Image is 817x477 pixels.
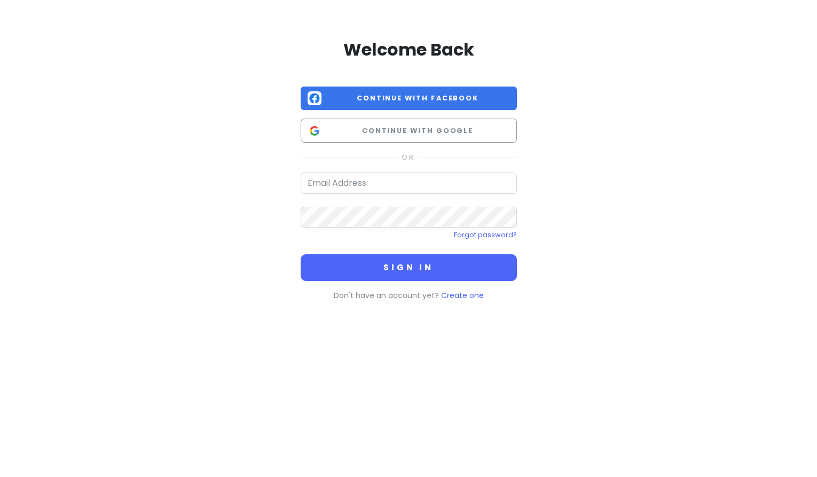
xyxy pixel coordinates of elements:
span: Continue with Facebook [326,93,510,104]
h2: Welcome Back [301,38,517,61]
img: Google logo [308,124,321,138]
button: Continue with Google [301,119,517,143]
p: Don't have an account yet? [301,290,517,301]
button: Continue with Facebook [301,87,517,111]
a: Create one [441,290,484,301]
a: Forgot password? [454,230,517,239]
img: Facebook logo [308,91,321,105]
button: Sign in [301,254,517,281]
input: Email Address [301,173,517,194]
span: Continue with Google [326,126,510,136]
